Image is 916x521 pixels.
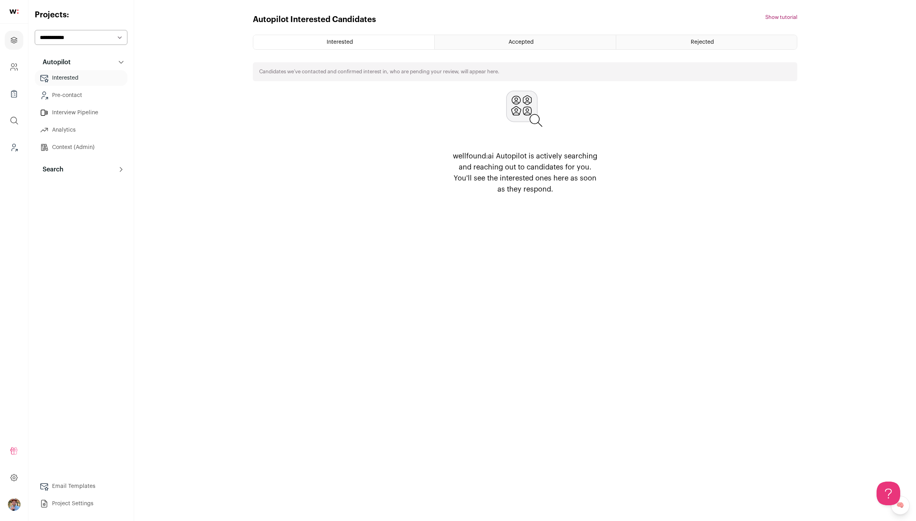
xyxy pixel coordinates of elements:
[5,138,23,157] a: Leads (Backoffice)
[891,496,910,515] a: 🧠
[35,496,127,512] a: Project Settings
[5,58,23,76] a: Company and ATS Settings
[765,14,797,20] button: Show tutorial
[508,39,534,45] span: Accepted
[435,35,615,49] a: Accepted
[691,39,714,45] span: Rejected
[35,54,127,70] button: Autopilot
[35,70,127,86] a: Interested
[38,165,64,174] p: Search
[9,9,19,14] img: wellfound-shorthand-0d5821cbd27db2630d0214b213865d53afaa358527fdda9d0ea32b1df1b89c2c.svg
[35,105,127,121] a: Interview Pipeline
[8,498,21,511] button: Open dropdown
[616,35,797,49] a: Rejected
[35,478,127,494] a: Email Templates
[35,162,127,177] button: Search
[259,69,499,75] p: Candidates we’ve contacted and confirmed interest in, who are pending your review, will appear here.
[327,39,353,45] span: Interested
[38,58,71,67] p: Autopilot
[253,14,376,25] h1: Autopilot Interested Candidates
[35,122,127,138] a: Analytics
[449,151,601,195] p: wellfound:ai Autopilot is actively searching and reaching out to candidates for you. You'll see t...
[8,498,21,511] img: 7975094-medium_jpg
[5,84,23,103] a: Company Lists
[35,140,127,155] a: Context (Admin)
[877,482,900,505] iframe: Help Scout Beacon - Open
[35,9,127,20] h2: Projects:
[35,87,127,103] a: Pre-contact
[5,31,23,50] a: Projects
